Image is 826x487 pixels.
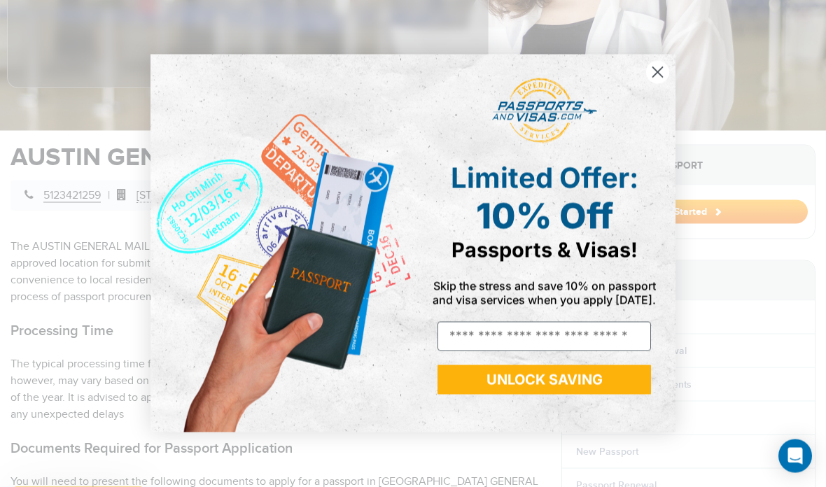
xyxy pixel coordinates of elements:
span: Skip the stress and save 10% on passport and visa services when you apply [DATE]. [433,279,656,307]
div: Open Intercom Messenger [778,439,812,473]
button: Close dialog [645,60,670,85]
span: Passports & Visas! [451,238,638,262]
span: 10% Off [476,195,613,237]
button: UNLOCK SAVING [437,365,651,395]
img: passports and visas [492,78,597,144]
span: Limited Offer: [451,161,638,195]
img: de9cda0d-0715-46ca-9a25-073762a91ba7.png [150,55,413,432]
